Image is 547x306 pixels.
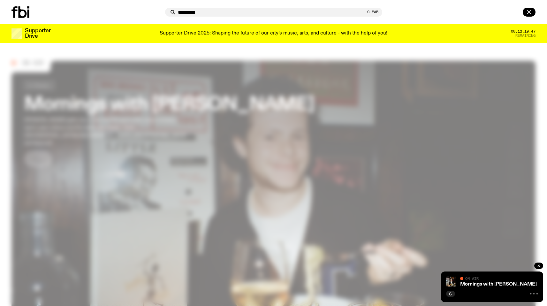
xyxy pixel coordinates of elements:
a: Mornings with [PERSON_NAME] [460,282,537,287]
button: Clear [367,10,378,14]
p: Supporter Drive 2025: Shaping the future of our city’s music, arts, and culture - with the help o... [160,31,387,36]
span: 08:12:19:47 [511,30,536,33]
img: Sam blankly stares at the camera, brightly lit by a camera flash wearing a hat collared shirt and... [446,277,456,287]
h3: Supporter Drive [25,28,50,39]
span: Remaining [515,34,536,37]
span: On Air [465,276,479,280]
